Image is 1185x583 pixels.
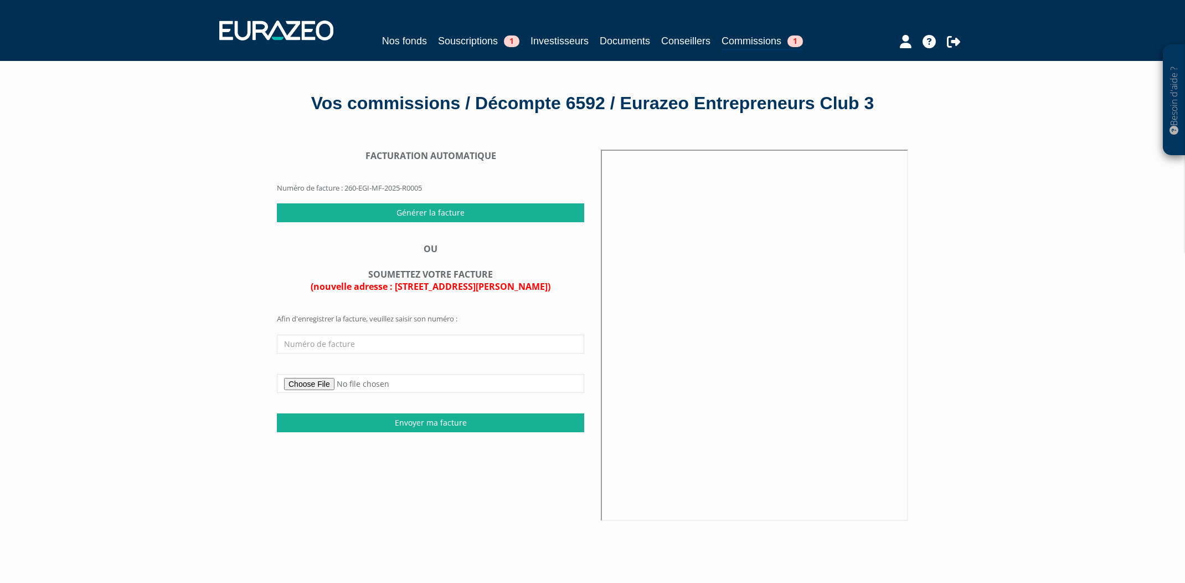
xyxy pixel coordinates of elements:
[219,21,333,40] img: 1732889491-logotype_eurazeo_blanc_rvb.png
[1168,50,1181,150] p: Besoin d'aide ?
[382,33,427,49] a: Nos fonds
[787,35,803,47] span: 1
[661,33,710,49] a: Conseillers
[277,335,584,354] input: Numéro de facture
[277,150,584,162] div: FACTURATION AUTOMATIQUE
[277,314,584,432] form: Afin d'enregistrer la facture, veuillez saisir son numéro :
[600,33,650,49] a: Documents
[438,33,519,49] a: Souscriptions1
[530,33,589,49] a: Investisseurs
[504,35,519,47] span: 1
[722,33,803,50] a: Commissions1
[277,150,584,203] form: Numéro de facture : 260-EGI-MF-2025-R0005
[311,280,550,293] span: (nouvelle adresse : [STREET_ADDRESS][PERSON_NAME])
[277,203,584,222] input: Générer la facture
[277,243,584,293] div: OU SOUMETTEZ VOTRE FACTURE
[277,91,908,116] div: Vos commissions / Décompte 6592 / Eurazeo Entrepreneurs Club 3
[277,413,584,432] input: Envoyer ma facture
